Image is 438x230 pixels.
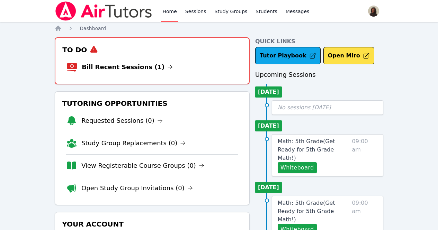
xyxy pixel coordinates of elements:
a: Study Group Replacements (0) [81,138,186,148]
span: Messages [286,8,310,15]
button: Open Miro [323,47,374,64]
a: Requested Sessions (0) [81,116,163,126]
nav: Breadcrumb [55,25,383,32]
a: View Registerable Course Groups (0) [81,161,204,171]
li: [DATE] [255,182,282,193]
a: Tutor Playbook [255,47,321,64]
span: 09:00 am [352,137,377,173]
h3: To Do [61,44,243,56]
li: [DATE] [255,120,282,131]
span: No sessions [DATE] [278,104,331,111]
h3: Tutoring Opportunities [61,97,244,110]
button: Whiteboard [278,162,317,173]
img: Air Tutors [55,1,153,21]
h3: Upcoming Sessions [255,70,383,80]
h4: Quick Links [255,37,383,46]
a: Dashboard [80,25,106,32]
span: Math: 5th Grade ( Get Ready for 5th Grade Math! ) [278,200,335,223]
a: Bill Recent Sessions (1) [82,62,173,72]
a: Math: 5th Grade(Get Ready for 5th Grade Math!) [278,137,349,162]
a: Open Study Group Invitations (0) [81,183,193,193]
a: Math: 5th Grade(Get Ready for 5th Grade Math!) [278,199,349,224]
li: [DATE] [255,86,282,98]
span: Dashboard [80,26,106,31]
span: Math: 5th Grade ( Get Ready for 5th Grade Math! ) [278,138,335,161]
